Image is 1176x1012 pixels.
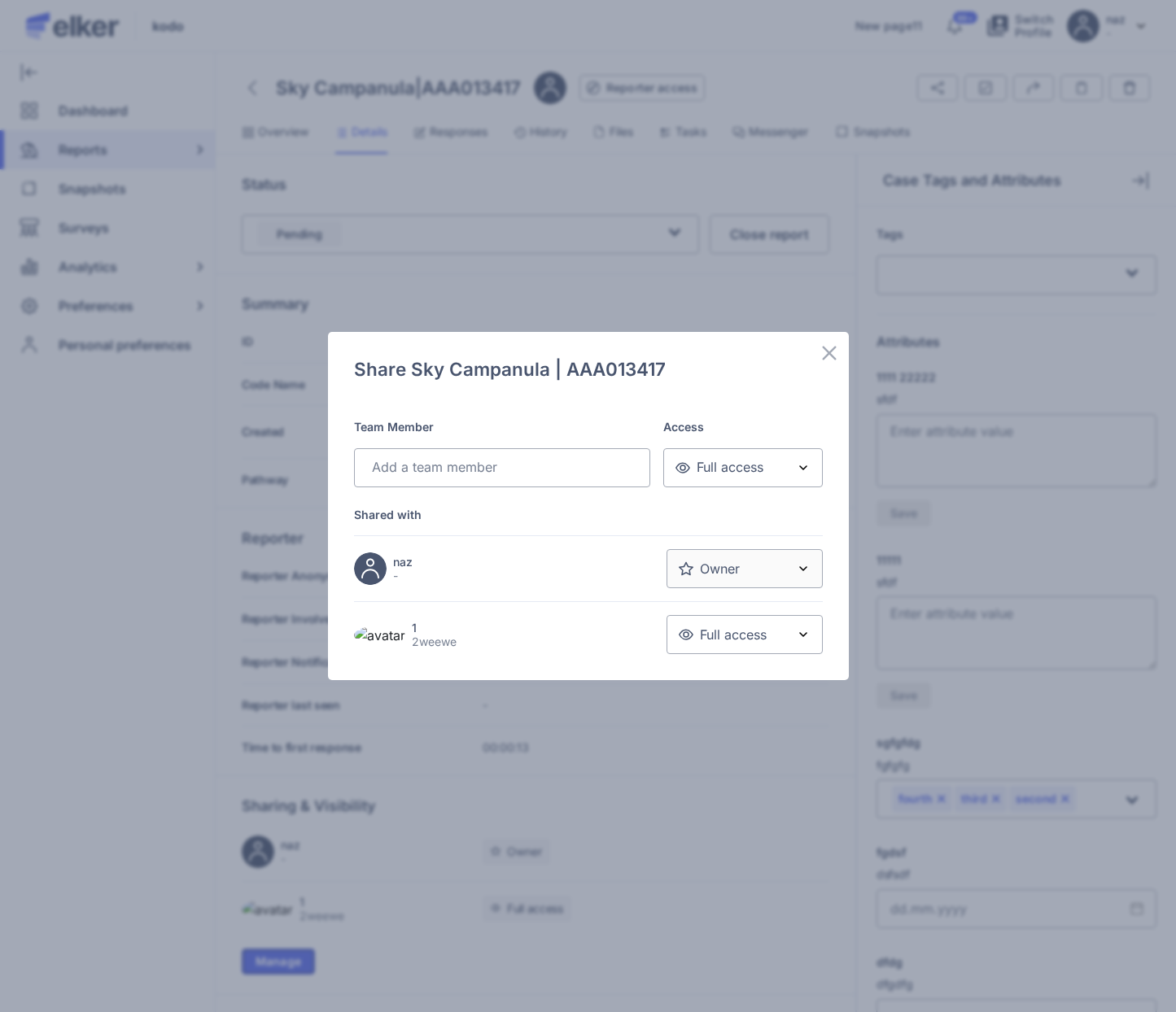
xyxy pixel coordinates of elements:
[354,626,405,645] img: avatar
[354,358,666,380] h4: Share Sky Campanula | AAA013417
[412,621,457,635] h5: 1
[393,555,413,569] h5: naz
[667,549,823,588] div: Search for option
[393,569,413,582] p: -
[354,507,823,522] label: Shared with
[742,559,789,578] input: Search for option
[766,457,789,477] input: Search for option
[667,615,823,654] div: Search for option
[675,458,763,476] span: Full access
[663,419,823,434] label: Access
[366,457,630,477] input: Search for option
[663,448,823,487] div: Search for option
[679,560,740,578] span: Owner
[354,448,650,487] div: Search for option
[769,625,789,644] input: Search for option
[412,635,457,648] p: 2weewe
[354,552,387,585] img: avatar
[354,419,650,434] label: Team Member
[679,626,767,643] span: Full access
